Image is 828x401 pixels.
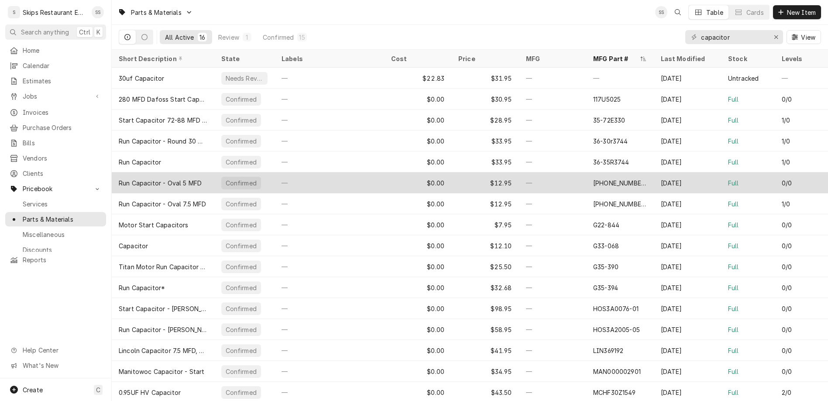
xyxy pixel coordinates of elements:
[451,277,519,298] div: $32.68
[654,89,721,110] div: [DATE]
[451,68,519,89] div: $31.95
[519,172,587,193] div: —
[119,137,207,146] div: Run Capacitor - Round 30 MFD Dual 370/440V
[782,137,790,146] div: 1/0
[23,230,102,239] span: Miscellaneous
[519,68,587,89] div: —
[275,151,384,172] div: —
[23,346,101,355] span: Help Center
[275,361,384,382] div: —
[23,154,102,163] span: Vendors
[5,343,106,357] a: Go to Help Center
[23,386,43,394] span: Create
[593,346,623,355] div: LIN369192
[221,54,266,63] div: State
[5,136,106,150] a: Bills
[119,199,206,209] div: Run Capacitor - Oval 7.5 MFD
[746,8,764,17] div: Cards
[5,358,106,373] a: Go to What's New
[519,256,587,277] div: —
[119,74,164,83] div: 30uf Capacitor
[225,283,258,292] div: Confirmed
[728,283,739,292] div: Full
[519,193,587,214] div: —
[384,110,452,130] div: $0.00
[275,68,384,89] div: —
[728,199,739,209] div: Full
[661,54,713,63] div: Last Modified
[23,46,102,55] span: Home
[275,193,384,214] div: —
[5,43,106,58] a: Home
[654,193,721,214] div: [DATE]
[23,169,102,178] span: Clients
[701,30,766,44] input: Keyword search
[593,241,619,250] div: G33-068
[654,319,721,340] div: [DATE]
[5,227,106,242] a: Miscellaneous
[23,92,89,101] span: Jobs
[225,241,258,250] div: Confirmed
[782,388,791,397] div: 2/0
[787,30,821,44] button: View
[593,262,618,271] div: G35-390
[5,105,106,120] a: Invoices
[526,54,578,63] div: MFG
[728,325,739,334] div: Full
[5,151,106,165] a: Vendors
[728,95,739,104] div: Full
[384,214,452,235] div: $0.00
[5,253,106,267] a: Reports
[654,172,721,193] div: [DATE]
[384,130,452,151] div: $0.00
[728,137,739,146] div: Full
[5,120,106,135] a: Purchase Orders
[654,277,721,298] div: [DATE]
[782,325,792,334] div: 0/0
[451,172,519,193] div: $12.95
[92,6,104,18] div: SS
[654,235,721,256] div: [DATE]
[384,340,452,361] div: $0.00
[654,256,721,277] div: [DATE]
[451,151,519,172] div: $33.95
[23,361,101,370] span: What's New
[782,158,790,167] div: 1/0
[225,199,258,209] div: Confirmed
[782,283,792,292] div: 0/0
[114,5,196,20] a: Go to Parts & Materials
[451,340,519,361] div: $41.95
[593,388,636,397] div: MCHF30Z1549
[5,24,106,40] button: Search anythingCtrlK
[5,182,106,196] a: Go to Pricebook
[782,54,820,63] div: Levels
[119,346,207,355] div: Lincoln Capacitor 7.5 MFD, 370 Vac
[593,220,619,230] div: G22-844
[225,116,258,125] div: Confirmed
[275,298,384,319] div: —
[119,325,207,334] div: Run Capacitor - [PERSON_NAME]
[654,68,721,89] div: [DATE]
[593,116,625,125] div: 35-72E330
[225,95,258,104] div: Confirmed
[384,277,452,298] div: $0.00
[23,199,102,209] span: Services
[728,158,739,167] div: Full
[275,319,384,340] div: —
[5,89,106,103] a: Go to Jobs
[593,178,647,188] div: [PHONE_NUMBER]
[782,116,790,125] div: 1/0
[728,178,739,188] div: Full
[225,158,258,167] div: Confirmed
[593,158,629,167] div: 36-35R3744
[728,262,739,271] div: Full
[119,95,207,104] div: 280 MFD Dafoss Start Capacitor 125V
[451,130,519,151] div: $33.95
[23,8,87,17] div: Skips Restaurant Equipment
[165,33,194,42] div: All Active
[519,340,587,361] div: —
[782,346,792,355] div: 0/0
[23,61,102,70] span: Calendar
[299,33,305,42] div: 15
[225,178,258,188] div: Confirmed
